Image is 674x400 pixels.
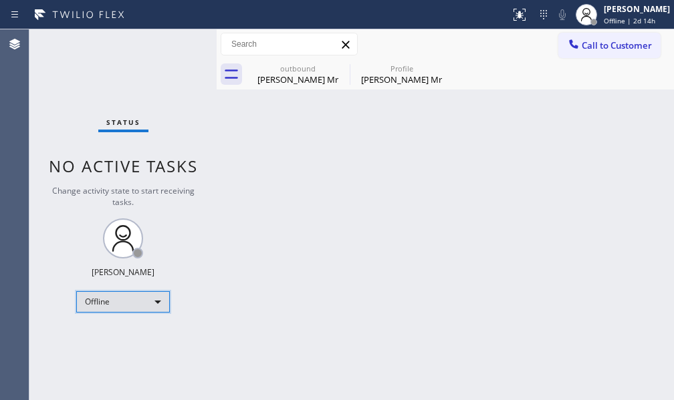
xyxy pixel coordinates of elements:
[604,3,670,15] div: [PERSON_NAME]
[49,155,198,177] span: No active tasks
[558,33,661,58] button: Call to Customer
[351,73,452,85] div: [PERSON_NAME] Mr
[553,5,572,24] button: Mute
[247,63,348,73] div: outbound
[92,266,154,278] div: [PERSON_NAME]
[106,118,140,127] span: Status
[52,185,195,208] span: Change activity state to start receiving tasks.
[76,291,170,313] div: Offline
[247,73,348,85] div: [PERSON_NAME] Mr
[604,16,655,25] span: Offline | 2d 14h
[351,63,452,73] div: Profile
[221,33,357,55] input: Search
[582,39,652,51] span: Call to Customer
[247,59,348,89] div: Andy Mr
[351,59,452,89] div: Andy Mr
